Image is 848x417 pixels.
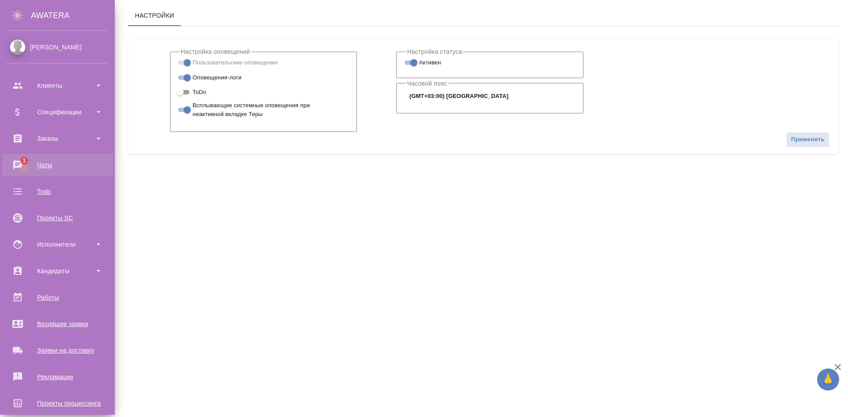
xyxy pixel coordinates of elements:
[7,238,108,251] div: Исполнители
[406,89,574,104] div: (GMT+03:00) [GEOGRAPHIC_DATA]
[817,368,839,391] button: 🙏
[406,46,463,57] legend: Настройка статуса
[7,317,108,331] div: Входящие заявки
[2,392,113,414] a: Проекты процессинга
[193,73,242,82] span: Оповещения-логи
[180,71,347,83] div: Сообщения из чата о каких-либо изменениях
[31,7,115,24] div: AWATERA
[2,286,113,308] a: Работы
[7,185,108,198] div: Todo
[2,313,113,335] a: Входящие заявки
[193,101,341,119] span: Всплывающие системные оповещения при неактивной вкладке Теры
[2,339,113,361] a: Заявки на доставку
[2,180,113,203] a: Todo
[7,79,108,92] div: Клиенты
[7,344,108,357] div: Заявки на доставку
[7,42,108,52] div: [PERSON_NAME]
[7,105,108,119] div: Спецификации
[7,370,108,383] div: Рекламации
[17,156,31,165] span: 1
[7,397,108,410] div: Проекты процессинга
[7,264,108,278] div: Кандидаты
[821,370,836,389] span: 🙏
[193,88,206,97] span: ToDo
[786,132,829,147] button: Применить
[791,135,825,145] span: Применить
[406,78,448,89] legend: Часовой пояс
[133,10,176,21] span: Настройки
[193,58,278,67] span: Пользовательские оповещения
[7,211,108,225] div: Проекты SC
[180,86,347,98] div: Включи, если хочешь чтобы ToDo высвечивались у тебя на экране в назначенный день
[2,207,113,229] a: Проекты SC
[7,291,108,304] div: Работы
[2,366,113,388] a: Рекламации
[7,132,108,145] div: Заказы
[180,46,251,57] legend: Настройка оповещений
[2,154,113,176] a: 1Чаты
[180,57,347,68] div: Тэги
[7,158,108,172] div: Чаты
[419,58,441,67] span: Активен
